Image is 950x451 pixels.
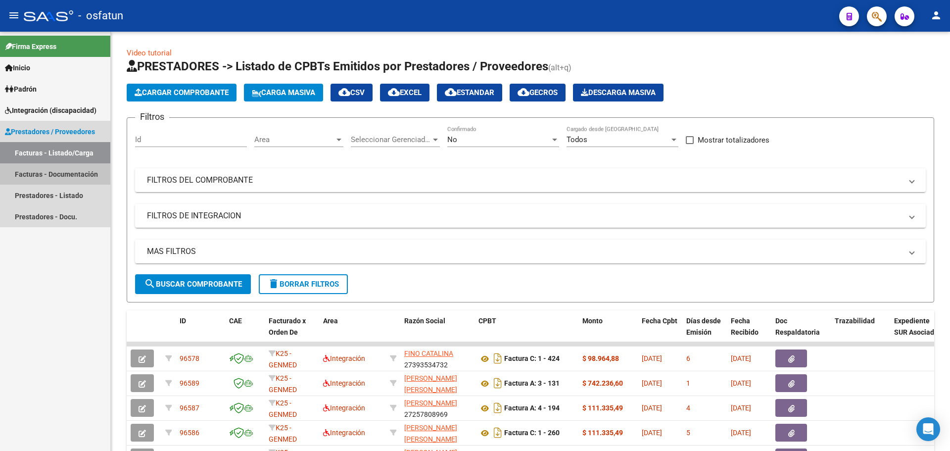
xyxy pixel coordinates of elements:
mat-panel-title: MAS FILTROS [147,246,902,257]
div: 27257808969 [404,398,471,418]
span: [DATE] [642,429,662,437]
mat-expansion-panel-header: FILTROS DEL COMPROBANTE [135,168,926,192]
span: Padrón [5,84,37,95]
span: Gecros [518,88,558,97]
span: Buscar Comprobante [144,280,242,289]
span: Fecha Cpbt [642,317,677,325]
datatable-header-cell: Expediente SUR Asociado [890,310,945,354]
datatable-header-cell: Facturado x Orden De [265,310,319,354]
span: CPBT [478,317,496,325]
mat-expansion-panel-header: MAS FILTROS [135,240,926,263]
datatable-header-cell: Doc Respaldatoria [771,310,831,354]
span: K25 - GENMED [269,374,297,394]
strong: Factura A: 3 - 131 [504,380,560,388]
span: [DATE] [642,404,662,412]
mat-icon: cloud_download [518,86,529,98]
span: Borrar Filtros [268,280,339,289]
span: Seleccionar Gerenciador [351,135,431,144]
mat-icon: menu [8,9,20,21]
span: 5 [686,429,690,437]
span: CAE [229,317,242,325]
div: 27332109303 [404,422,471,443]
i: Descargar documento [491,400,504,416]
app-download-masive: Descarga masiva de comprobantes (adjuntos) [573,84,664,101]
span: Trazabilidad [835,317,875,325]
datatable-header-cell: Razón Social [400,310,475,354]
span: [DATE] [642,354,662,362]
span: [PERSON_NAME] [PERSON_NAME] [404,374,457,394]
span: ID [180,317,186,325]
span: [PERSON_NAME] [PERSON_NAME] [404,424,457,443]
span: [DATE] [731,354,751,362]
span: Días desde Emisión [686,317,721,336]
span: K25 - GENMED [269,350,297,369]
button: Carga Masiva [244,84,323,101]
span: Facturado x Orden De [269,317,306,336]
span: 96578 [180,354,199,362]
i: Descargar documento [491,375,504,391]
mat-icon: search [144,278,156,290]
span: [DATE] [642,379,662,387]
mat-panel-title: FILTROS DE INTEGRACION [147,210,902,221]
span: [DATE] [731,379,751,387]
mat-icon: delete [268,278,280,290]
i: Descargar documento [491,351,504,366]
span: Inicio [5,62,30,73]
span: 96589 [180,379,199,387]
span: Integración [323,404,365,412]
datatable-header-cell: Fecha Recibido [727,310,771,354]
datatable-header-cell: Fecha Cpbt [638,310,682,354]
span: PRESTADORES -> Listado de CPBTs Emitidos por Prestadores / Proveedores [127,59,548,73]
button: CSV [331,84,373,101]
strong: $ 742.236,60 [582,379,623,387]
span: EXCEL [388,88,422,97]
mat-expansion-panel-header: FILTROS DE INTEGRACION [135,204,926,228]
mat-icon: cloud_download [388,86,400,98]
span: [DATE] [731,429,751,437]
i: Descargar documento [491,425,504,441]
span: Descarga Masiva [581,88,656,97]
datatable-header-cell: Monto [578,310,638,354]
span: Razón Social [404,317,445,325]
button: Gecros [510,84,566,101]
mat-icon: cloud_download [338,86,350,98]
span: - osfatun [78,5,123,27]
span: Area [323,317,338,325]
span: (alt+q) [548,63,571,72]
span: Prestadores / Proveedores [5,126,95,137]
span: Integración [323,429,365,437]
span: Carga Masiva [252,88,315,97]
span: Integración [323,379,365,387]
strong: $ 111.335,49 [582,429,623,437]
span: Firma Express [5,41,56,52]
a: Video tutorial [127,49,172,57]
datatable-header-cell: Trazabilidad [831,310,890,354]
datatable-header-cell: Area [319,310,386,354]
span: 6 [686,354,690,362]
span: Area [254,135,334,144]
span: Todos [567,135,587,144]
div: 27304771106 [404,373,471,394]
span: Estandar [445,88,494,97]
datatable-header-cell: ID [176,310,225,354]
strong: Factura A: 4 - 194 [504,404,560,412]
mat-icon: person [930,9,942,21]
span: FINO CATALINA [404,350,453,357]
button: EXCEL [380,84,429,101]
button: Buscar Comprobante [135,274,251,294]
span: [DATE] [731,404,751,412]
span: Monto [582,317,603,325]
span: Expediente SUR Asociado [894,317,938,336]
button: Descarga Masiva [573,84,664,101]
div: 27393534732 [404,348,471,369]
button: Borrar Filtros [259,274,348,294]
span: Fecha Recibido [731,317,759,336]
span: Integración (discapacidad) [5,105,96,116]
span: K25 - GENMED [269,399,297,418]
datatable-header-cell: CPBT [475,310,578,354]
span: Doc Respaldatoria [775,317,820,336]
button: Estandar [437,84,502,101]
span: Mostrar totalizadores [698,134,769,146]
span: Cargar Comprobante [135,88,229,97]
span: 96586 [180,429,199,437]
